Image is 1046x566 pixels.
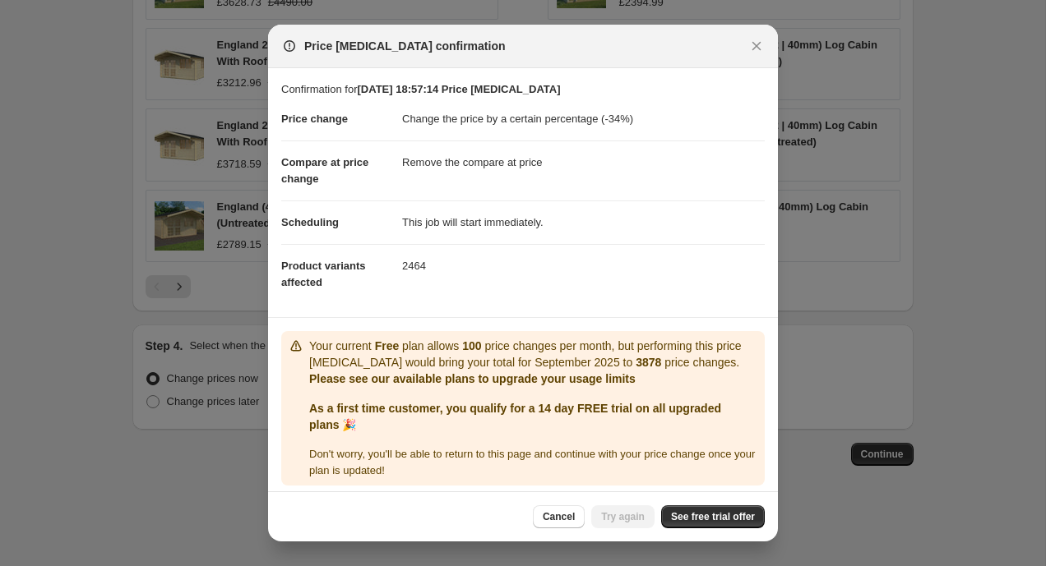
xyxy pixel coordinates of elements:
[304,38,506,54] span: Price [MEDICAL_DATA] confirmation
[671,510,755,523] span: See free trial offer
[357,83,560,95] b: [DATE] 18:57:14 Price [MEDICAL_DATA]
[402,200,765,244] dd: This job will start immediately.
[533,505,585,528] button: Cancel
[745,35,768,58] button: Close
[309,402,721,431] b: As a first time customer, you qualify for a 14 day FREE trial on all upgraded plans 🎉
[375,339,400,352] b: Free
[281,81,765,98] p: Confirmation for
[402,98,765,140] dd: Change the price by a certain percentage (-34%)
[309,448,755,476] span: Don ' t worry, you ' ll be able to return to this page and continue with your price change once y...
[309,338,758,370] p: Your current plan allows price changes per month, but performing this price [MEDICAL_DATA] would ...
[281,216,339,228] span: Scheduling
[402,140,765,184] dd: Remove the compare at price
[402,244,765,288] dd: 2464
[281,156,368,185] span: Compare at price change
[281,260,366,288] span: Product variants affected
[636,356,661,369] b: 3878
[309,370,758,387] p: Please see our available plans to upgrade your usage limits
[543,510,575,523] span: Cancel
[281,113,348,125] span: Price change
[661,505,765,528] a: See free trial offer
[462,339,481,352] b: 100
